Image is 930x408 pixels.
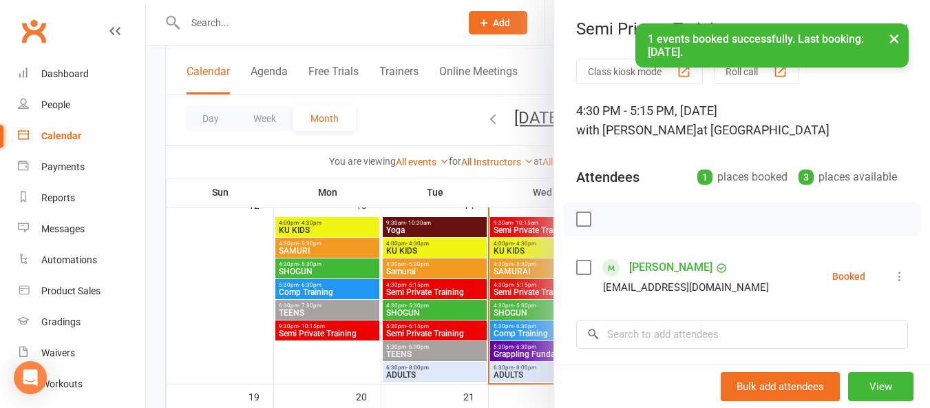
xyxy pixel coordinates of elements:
input: Search to add attendees [576,320,908,349]
button: × [882,23,907,53]
div: Gradings [41,316,81,327]
div: Dashboard [41,68,89,79]
a: Messages [18,214,145,245]
div: [EMAIL_ADDRESS][DOMAIN_NAME] [603,278,769,296]
div: Reports [41,192,75,203]
div: Payments [41,161,85,172]
div: places booked [697,167,788,187]
div: 3 [799,170,814,185]
div: Waivers [41,347,75,358]
a: Clubworx [17,14,51,48]
a: Gradings [18,307,145,338]
div: places available [799,167,897,187]
a: [PERSON_NAME] [629,256,712,278]
a: Waivers [18,338,145,369]
a: Automations [18,245,145,276]
div: Workouts [41,378,83,389]
div: 1 [697,170,712,185]
div: Open Intercom Messenger [14,361,47,394]
a: People [18,90,145,121]
a: Calendar [18,121,145,152]
div: Messages [41,223,85,234]
span: with [PERSON_NAME] [576,123,697,137]
a: Workouts [18,369,145,400]
button: Bulk add attendees [721,372,840,401]
div: 4:30 PM - 5:15 PM, [DATE] [576,101,908,140]
a: Payments [18,152,145,183]
div: Attendees [576,167,640,187]
a: Dashboard [18,59,145,90]
a: Reports [18,183,145,214]
span: at [GEOGRAPHIC_DATA] [697,123,829,137]
div: People [41,99,70,110]
div: Calendar [41,130,81,141]
div: 1 events booked successfully. Last booking: [DATE]. [635,23,909,68]
div: Booked [832,272,865,281]
div: Automations [41,254,97,265]
a: Product Sales [18,276,145,307]
div: Semi Private Training [554,19,930,39]
button: View [848,372,913,401]
div: Product Sales [41,285,101,296]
